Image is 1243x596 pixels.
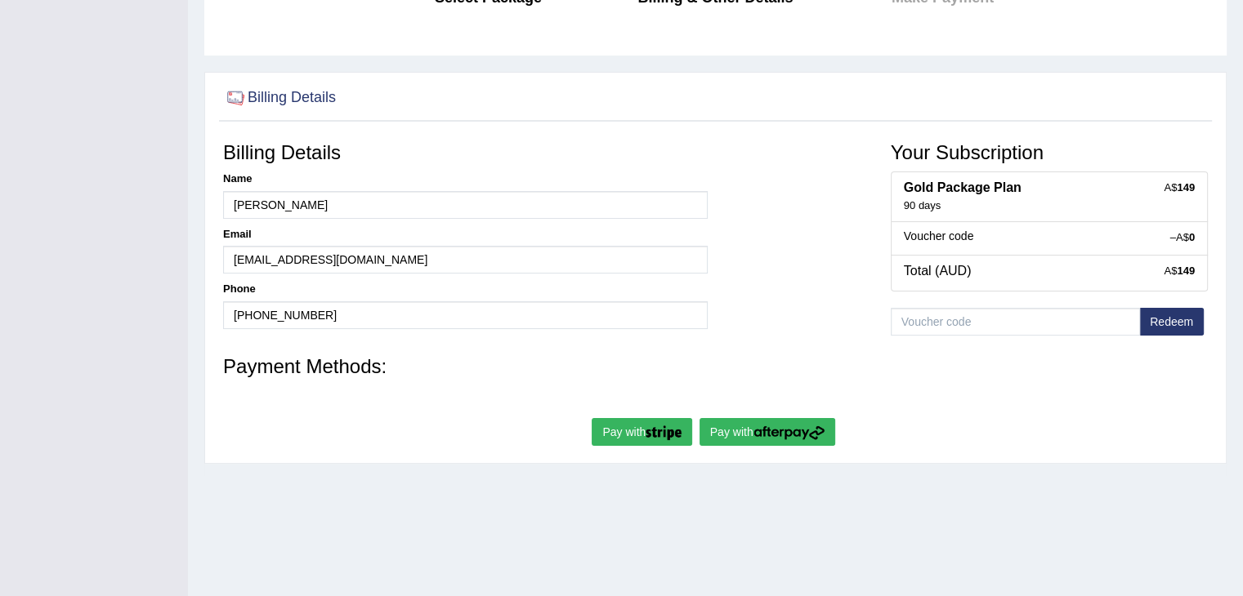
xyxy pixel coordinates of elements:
h3: Your Subscription [891,142,1208,163]
input: Voucher code [891,308,1140,336]
div: –A$ [1170,230,1195,245]
b: Gold Package Plan [904,180,1022,194]
label: Name [223,171,252,186]
button: Pay with [592,418,692,446]
div: A$ [1164,180,1195,195]
strong: 149 [1177,181,1195,193]
button: Pay with [700,418,835,446]
strong: 149 [1177,265,1195,277]
label: Phone [223,282,256,296]
h3: Billing Details [223,142,708,163]
button: Redeem [1139,308,1204,336]
h4: Total (AUD) [904,264,1195,278]
label: Email [223,227,252,242]
div: 90 days [904,199,1195,213]
div: A$ [1164,264,1195,278]
h5: Voucher code [904,230,1195,242]
strong: 0 [1189,231,1195,243]
h2: Billing Details [223,86,336,110]
h3: Payment Methods: [223,356,1208,377]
